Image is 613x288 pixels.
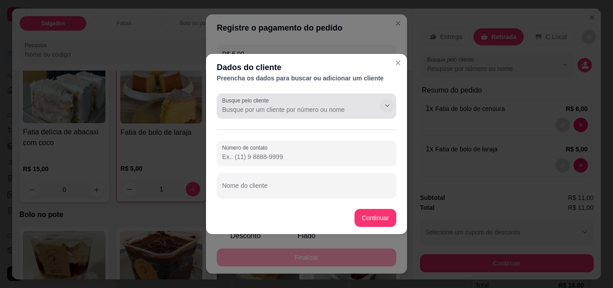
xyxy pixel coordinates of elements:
button: Continuar [355,209,396,227]
button: Close [391,56,405,70]
div: Dados do cliente [217,61,396,74]
label: Número de contato [222,144,271,151]
label: Busque pelo cliente [222,97,272,104]
input: Nome do cliente [222,185,391,194]
input: Número de contato [222,152,391,161]
input: Busque pelo cliente [222,105,366,114]
button: Show suggestions [380,98,394,113]
div: Preencha os dados para buscar ou adicionar um cliente [217,74,396,83]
